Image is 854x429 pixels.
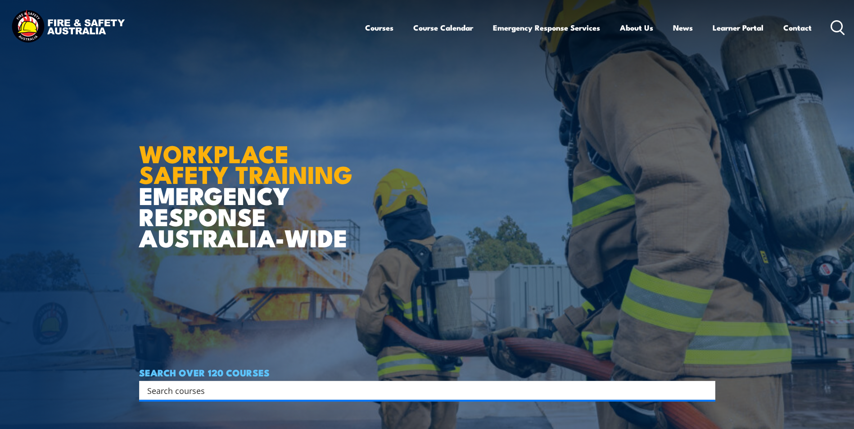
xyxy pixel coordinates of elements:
form: Search form [149,384,697,397]
a: Learner Portal [713,16,764,40]
h4: SEARCH OVER 120 COURSES [139,367,715,377]
button: Search magnifier button [700,384,712,397]
a: Emergency Response Services [493,16,600,40]
input: Search input [147,384,696,397]
a: About Us [620,16,653,40]
h1: EMERGENCY RESPONSE AUSTRALIA-WIDE [139,120,359,248]
a: Course Calendar [413,16,473,40]
a: Courses [365,16,393,40]
strong: WORKPLACE SAFETY TRAINING [139,134,352,192]
a: Contact [783,16,812,40]
a: News [673,16,693,40]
